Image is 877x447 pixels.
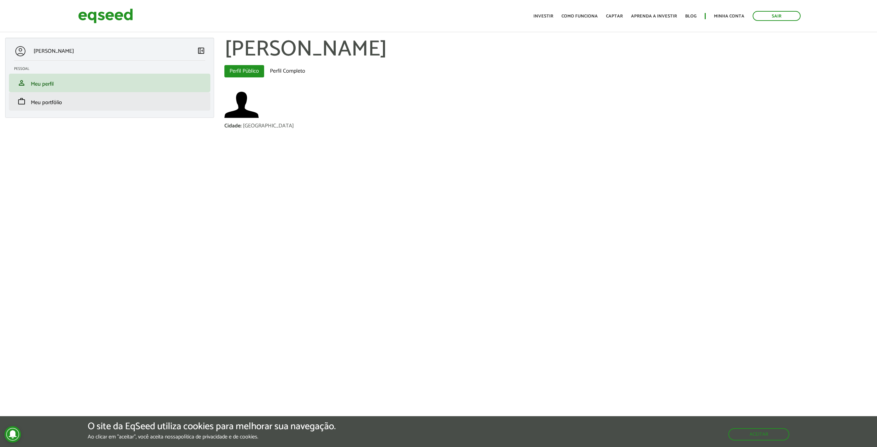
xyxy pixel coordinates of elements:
a: Perfil Público [224,65,264,77]
a: Aprenda a investir [631,14,677,18]
div: [GEOGRAPHIC_DATA] [243,123,294,129]
a: workMeu portfólio [14,97,205,105]
h2: Pessoal [14,67,210,71]
li: Meu portfólio [9,92,210,111]
span: person [17,79,26,87]
a: Blog [685,14,696,18]
p: [PERSON_NAME] [34,48,74,54]
a: personMeu perfil [14,79,205,87]
a: Investir [533,14,553,18]
h1: [PERSON_NAME] [224,38,872,62]
span: work [17,97,26,105]
a: Ver perfil do usuário. [224,88,259,122]
a: Colapsar menu [197,47,205,56]
li: Meu perfil [9,74,210,92]
h5: O site da EqSeed utiliza cookies para melhorar sua navegação. [88,421,336,432]
button: Aceitar [728,428,789,440]
p: Ao clicar em "aceitar", você aceita nossa . [88,434,336,440]
a: Captar [606,14,623,18]
span: : [240,121,242,131]
span: left_panel_close [197,47,205,55]
a: Sair [753,11,801,21]
span: Meu perfil [31,79,54,89]
span: Meu portfólio [31,98,62,107]
img: EqSeed [78,7,133,25]
div: Cidade [224,123,243,129]
a: política de privacidade e de cookies [178,434,257,440]
a: Minha conta [714,14,744,18]
a: Como funciona [561,14,598,18]
a: Perfil Completo [265,65,310,77]
img: Foto de RODRIGO DE SANTANA DIAS [224,88,259,122]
